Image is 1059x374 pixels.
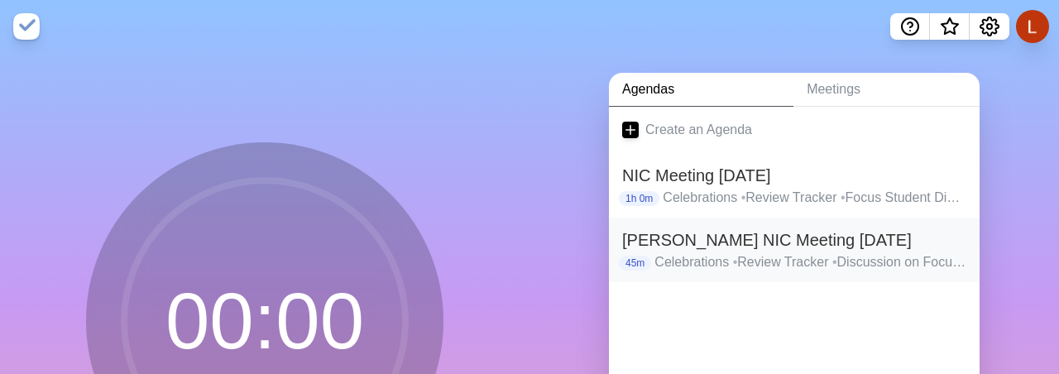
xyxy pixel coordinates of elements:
h2: NIC Meeting [DATE] [622,163,966,188]
a: Meetings [793,73,980,107]
a: Create an Agenda [609,107,980,153]
p: Celebrations Review Tracker Discussion on Focus Students Notes on Additional Students Complete Ac... [654,252,966,272]
img: timeblocks logo [13,13,40,40]
button: What’s new [930,13,970,40]
p: Celebrations Review Tracker Focus Student Discussions Additional Students to Review Complete Acti... [663,188,966,208]
a: Agendas [609,73,793,107]
span: • [733,255,738,269]
button: Settings [970,13,1009,40]
span: • [832,255,837,269]
p: 45m [619,256,651,271]
h2: [PERSON_NAME] NIC Meeting [DATE] [622,228,966,252]
p: 1h 0m [619,191,659,206]
span: • [841,190,846,204]
span: • [741,190,746,204]
button: Help [890,13,930,40]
